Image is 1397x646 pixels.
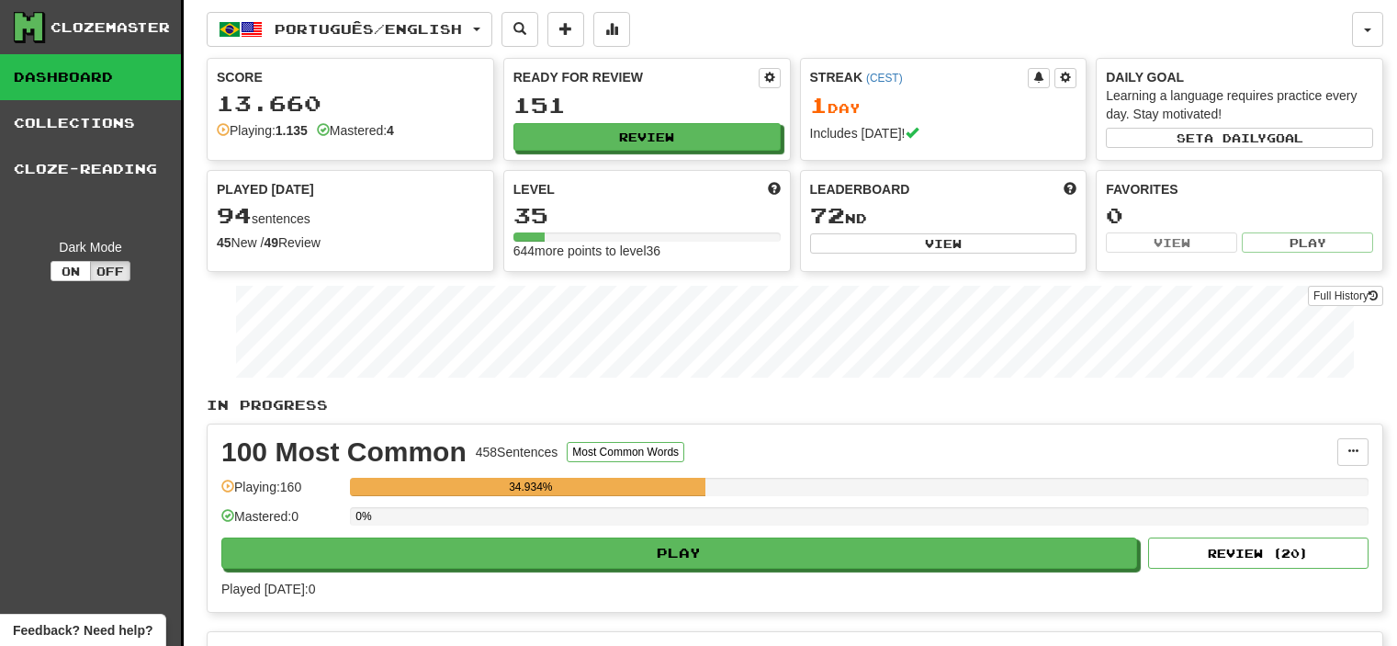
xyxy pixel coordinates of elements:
button: Off [90,261,130,281]
div: Dark Mode [14,238,167,256]
p: In Progress [207,396,1383,414]
a: (CEST) [866,72,903,85]
button: More stats [593,12,630,47]
div: Ready for Review [513,68,759,86]
div: 100 Most Common [221,438,467,466]
strong: 45 [217,235,231,250]
span: Played [DATE]: 0 [221,582,315,596]
button: View [1106,232,1237,253]
div: 458 Sentences [476,443,558,461]
button: Add sentence to collection [547,12,584,47]
button: On [51,261,91,281]
span: Português / English [275,21,462,37]
div: Mastered: [317,121,394,140]
div: Score [217,68,484,86]
span: Leaderboard [810,180,910,198]
strong: 1.135 [276,123,308,138]
span: 94 [217,202,252,228]
button: Português/English [207,12,492,47]
div: nd [810,204,1077,228]
div: 13.660 [217,92,484,115]
strong: 4 [387,123,394,138]
div: Clozemaster [51,18,170,37]
span: This week in points, UTC [1064,180,1076,198]
div: New / Review [217,233,484,252]
button: Review [513,123,781,151]
button: Seta dailygoal [1106,128,1373,148]
span: Open feedback widget [13,621,152,640]
div: Favorites [1106,180,1373,198]
div: Streak [810,68,1029,86]
div: Mastered: 0 [221,507,341,538]
span: Played [DATE] [217,180,314,198]
button: Play [1242,232,1373,253]
span: 72 [810,202,845,228]
button: Search sentences [501,12,538,47]
div: Learning a language requires practice every day. Stay motivated! [1106,86,1373,123]
span: a daily [1204,131,1267,144]
span: 1 [810,92,828,118]
div: Day [810,94,1077,118]
div: 35 [513,204,781,227]
span: Score more points to level up [768,180,781,198]
div: Daily Goal [1106,68,1373,86]
button: View [810,233,1077,254]
button: Play [221,538,1137,569]
div: 644 more points to level 36 [513,242,781,260]
button: Most Common Words [567,442,684,462]
button: Review (20) [1148,538,1369,569]
div: 34.934% [355,478,705,496]
div: sentences [217,204,484,228]
strong: 49 [264,235,278,250]
a: Full History [1308,286,1383,306]
div: Playing: [217,121,308,140]
div: 0 [1106,204,1373,227]
div: Includes [DATE]! [810,124,1077,142]
div: 151 [513,94,781,117]
span: Level [513,180,555,198]
div: Playing: 160 [221,478,341,508]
